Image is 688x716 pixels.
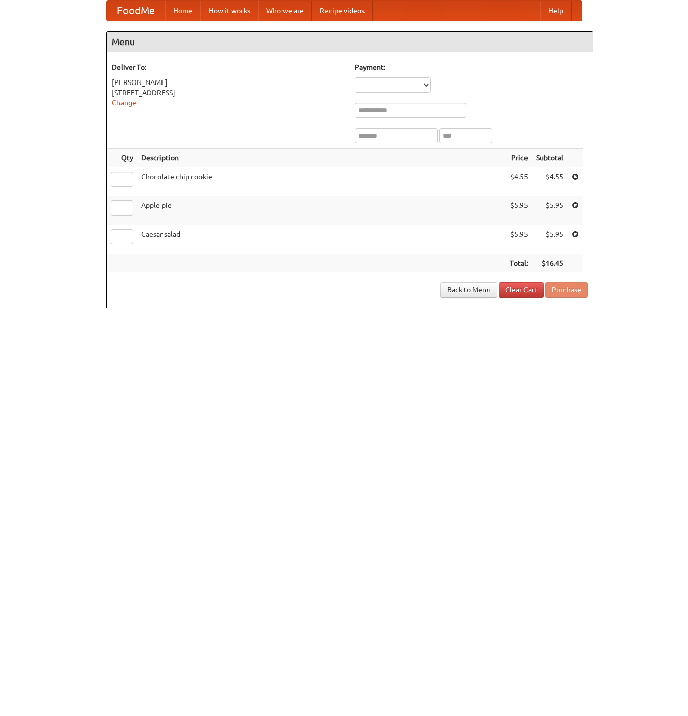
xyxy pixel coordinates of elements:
[506,225,532,254] td: $5.95
[532,196,568,225] td: $5.95
[532,149,568,167] th: Subtotal
[532,167,568,196] td: $4.55
[312,1,373,21] a: Recipe videos
[355,62,588,72] h5: Payment:
[499,282,544,298] a: Clear Cart
[137,167,506,196] td: Chocolate chip cookie
[532,225,568,254] td: $5.95
[107,1,165,21] a: FoodMe
[137,196,506,225] td: Apple pie
[107,32,593,52] h4: Menu
[545,282,588,298] button: Purchase
[506,196,532,225] td: $5.95
[506,254,532,273] th: Total:
[112,77,345,88] div: [PERSON_NAME]
[540,1,572,21] a: Help
[137,149,506,167] th: Description
[137,225,506,254] td: Caesar salad
[440,282,497,298] a: Back to Menu
[506,149,532,167] th: Price
[506,167,532,196] td: $4.55
[165,1,200,21] a: Home
[112,88,345,98] div: [STREET_ADDRESS]
[107,149,137,167] th: Qty
[112,62,345,72] h5: Deliver To:
[532,254,568,273] th: $16.45
[258,1,312,21] a: Who we are
[112,99,136,107] a: Change
[200,1,258,21] a: How it works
